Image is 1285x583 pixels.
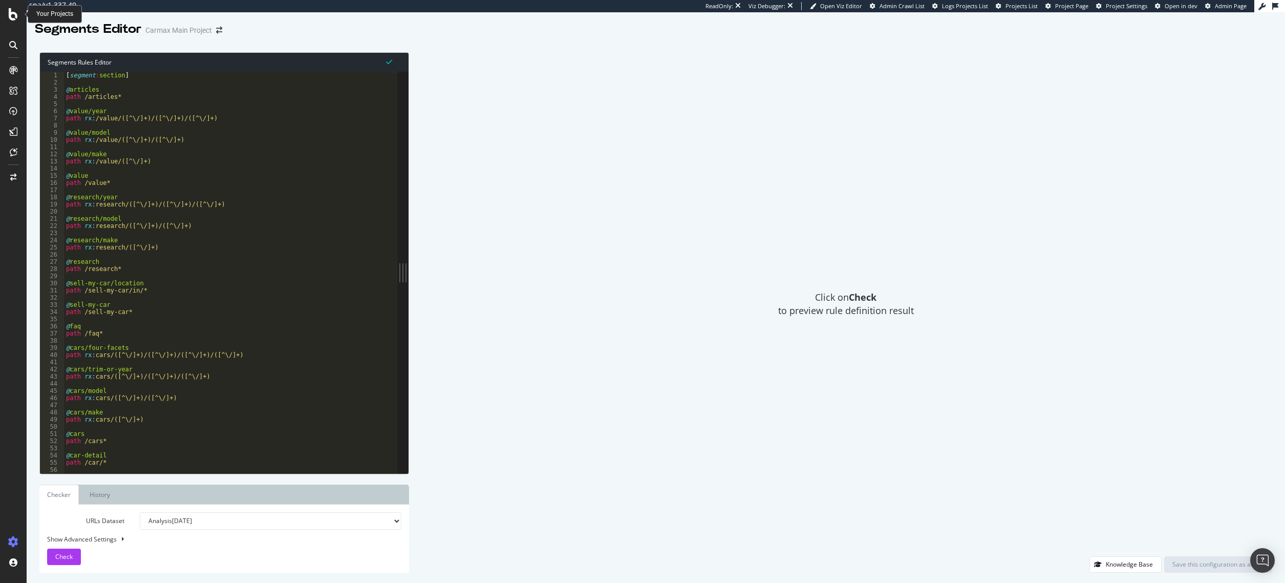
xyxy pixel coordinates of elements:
div: Open Intercom Messenger [1250,548,1275,573]
div: arrow-right-arrow-left [216,27,222,34]
div: 14 [40,165,64,172]
div: 33 [40,301,64,308]
div: 19 [40,201,64,208]
div: 49 [40,416,64,423]
div: 56 [40,466,64,473]
div: Segments Editor [35,20,141,38]
div: 38 [40,337,64,344]
div: 18 [40,194,64,201]
div: 48 [40,409,64,416]
a: Project Page [1045,2,1088,10]
div: 15 [40,172,64,179]
div: Knowledge Base [1106,560,1153,569]
div: 9 [40,129,64,136]
div: 17 [40,186,64,194]
div: 22 [40,222,64,230]
a: Knowledge Base [1089,560,1162,569]
div: 57 [40,473,64,481]
span: Logs Projects List [942,2,988,10]
div: 37 [40,330,64,337]
div: 53 [40,445,64,452]
div: 3 [40,86,64,93]
a: History [81,485,118,505]
a: Open in dev [1155,2,1197,10]
a: Checker [39,485,79,505]
a: Admin Page [1205,2,1247,10]
div: 43 [40,373,64,380]
div: 54 [40,452,64,459]
span: Open in dev [1165,2,1197,10]
div: 2 [40,79,64,86]
div: 4 [40,93,64,100]
span: Click on to preview rule definition result [778,291,914,317]
div: Carmax Main Project [145,25,212,35]
div: 31 [40,287,64,294]
div: 52 [40,438,64,445]
div: 44 [40,380,64,387]
div: 11 [40,143,64,151]
div: 23 [40,230,64,237]
div: 12 [40,151,64,158]
div: 21 [40,215,64,222]
button: Knowledge Base [1089,556,1162,573]
span: Project Page [1055,2,1088,10]
button: Save this configuration as active [1164,556,1272,573]
a: Logs Projects List [932,2,988,10]
div: 16 [40,179,64,186]
div: 5 [40,100,64,108]
div: 24 [40,237,64,244]
a: Project Settings [1096,2,1147,10]
span: Admin Page [1215,2,1247,10]
div: 20 [40,208,64,215]
div: 27 [40,258,64,265]
div: 8 [40,122,64,129]
div: 13 [40,158,64,165]
div: 36 [40,323,64,330]
button: Check [47,549,81,565]
div: Your Projects [36,10,73,18]
div: 10 [40,136,64,143]
div: 51 [40,430,64,438]
div: 46 [40,394,64,402]
div: 26 [40,251,64,258]
div: 6 [40,108,64,115]
div: 35 [40,316,64,323]
div: 39 [40,344,64,351]
div: Show Advanced Settings [39,535,394,544]
div: 50 [40,423,64,430]
span: Projects List [1005,2,1038,10]
a: Projects List [996,2,1038,10]
div: 40 [40,351,64,359]
div: 30 [40,280,64,287]
strong: Check [849,291,876,303]
div: 45 [40,387,64,394]
span: Syntax is valid [386,57,392,67]
span: Admin Crawl List [880,2,925,10]
div: 41 [40,359,64,366]
div: Segments Rules Editor [40,53,409,72]
div: 42 [40,366,64,373]
div: 28 [40,265,64,273]
div: 1 [40,72,64,79]
span: Project Settings [1106,2,1147,10]
div: 32 [40,294,64,301]
div: 47 [40,402,64,409]
div: 55 [40,459,64,466]
div: Viz Debugger: [748,2,785,10]
label: URLs Dataset [39,512,132,530]
span: Check [55,552,73,561]
a: Admin Crawl List [870,2,925,10]
div: ReadOnly: [705,2,733,10]
div: 29 [40,273,64,280]
div: 7 [40,115,64,122]
div: 25 [40,244,64,251]
div: 34 [40,308,64,316]
a: Open Viz Editor [810,2,862,10]
div: Save this configuration as active [1172,560,1264,569]
span: Open Viz Editor [820,2,862,10]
